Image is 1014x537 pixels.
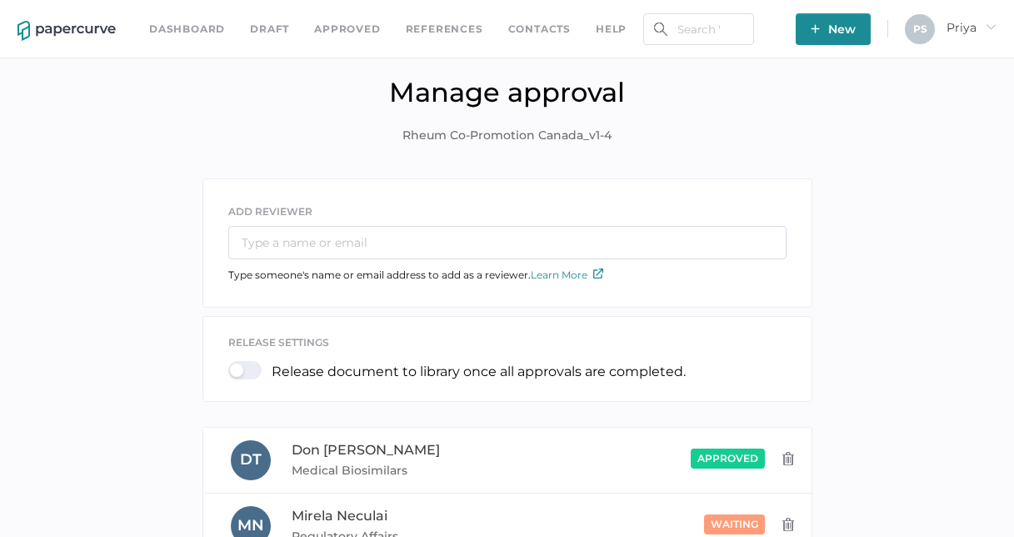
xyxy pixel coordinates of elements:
span: D T [240,450,262,469]
img: external-link-icon.7ec190a1.svg [593,268,603,279]
a: Learn More [531,268,603,281]
span: New [811,13,856,45]
span: release settings [228,336,329,349]
img: search.bf03fe8b.svg [654,23,667,36]
p: Release document to library once all approvals are completed. [272,364,686,379]
span: Mirela Neculai [292,508,387,524]
a: Draft [250,20,289,38]
span: Type someone's name or email address to add as a reviewer. [228,268,603,281]
div: help [596,20,627,38]
span: Don [PERSON_NAME] [292,442,440,458]
img: plus-white.e19ec114.svg [811,24,820,33]
input: Search Workspace [643,13,754,45]
a: Contacts [508,20,571,38]
span: approved [697,452,758,464]
span: Rheum Co-Promotion Canada_v1-4 [402,127,612,145]
img: delete [782,452,795,465]
input: Type a name or email [228,226,787,259]
span: P S [913,23,927,35]
span: waiting [711,518,758,530]
span: M N [237,516,264,534]
span: ADD REVIEWER [228,205,312,218]
h1: Manage approval [12,76,1002,108]
i: arrow_right [985,21,997,33]
a: Approved [314,20,380,38]
a: Dashboard [149,20,225,38]
span: Medical Biosimilars [292,460,543,480]
img: delete [782,518,795,531]
span: Priya [947,20,997,35]
img: papercurve-logo-colour.7244d18c.svg [17,21,116,41]
button: New [796,13,871,45]
a: References [406,20,483,38]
